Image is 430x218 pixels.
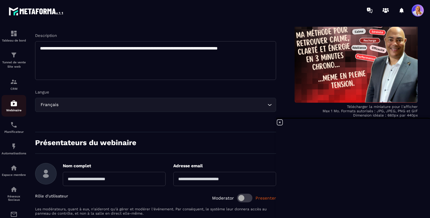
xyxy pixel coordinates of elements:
[10,121,18,129] img: scheduler
[2,160,26,181] a: automationsautomationsEspace membre
[10,51,18,59] img: formation
[10,30,18,37] img: formation
[2,25,26,47] a: formationformationTableau de bord
[35,207,276,216] p: Les modérateurs, quant à eux, n'aideront qu'à gérer et modérer l'événement. Par conséquent, le sy...
[2,109,26,112] p: Webinaire
[2,87,26,90] p: CRM
[35,90,49,94] label: Langue
[35,98,276,112] div: Search for option
[10,100,18,107] img: automations
[2,117,26,138] a: schedulerschedulerPlanificateur
[2,173,26,176] p: Espace membre
[39,101,60,108] span: Français
[10,143,18,150] img: automations
[212,196,234,200] span: Moderator
[10,211,18,218] img: email
[2,47,26,73] a: formationformationTunnel de vente Site web
[35,194,68,202] p: Rôle d'utilisateur
[295,105,418,109] p: Télécharger la miniature pour l'afficher
[2,130,26,133] p: Planificateur
[10,164,18,172] img: automations
[2,195,26,201] p: Réseaux Sociaux
[63,163,166,169] p: Nom complet
[2,181,26,206] a: social-networksocial-networkRéseaux Sociaux
[60,101,266,108] input: Search for option
[295,113,418,117] p: Dimension idéale : 660px par 440px
[2,152,26,155] p: Automatisations
[255,196,276,200] span: Presenter
[2,73,26,95] a: formationformationCRM
[35,138,136,147] p: Présentateurs du webinaire
[9,6,64,17] img: logo
[2,60,26,69] p: Tunnel de vente Site web
[35,33,57,38] label: Description
[10,78,18,85] img: formation
[2,138,26,160] a: automationsautomationsAutomatisations
[173,163,276,169] p: Adresse email
[10,186,18,193] img: social-network
[2,39,26,42] p: Tableau de bord
[295,109,418,113] p: Max 1 Mo. Formats autorisés : JPG, JPEG, PNG et GIF
[2,95,26,117] a: automationsautomationsWebinaire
